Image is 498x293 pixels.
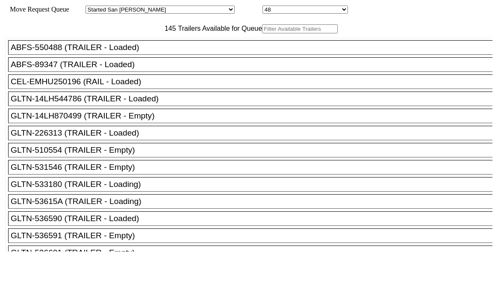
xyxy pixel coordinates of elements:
div: GLTN-14LH544786 (TRAILER - Loaded) [11,94,498,104]
div: GLTN-510554 (TRAILER - Empty) [11,145,498,155]
div: ABFS-89347 (TRAILER - Loaded) [11,60,498,69]
div: GLTN-226313 (TRAILER - Loaded) [11,128,498,138]
div: GLTN-53615A (TRAILER - Loading) [11,197,498,206]
div: ABFS-550488 (TRAILER - Loaded) [11,43,498,52]
span: Trailers Available for Queue [176,25,262,32]
div: GLTN-536590 (TRAILER - Loaded) [11,214,498,223]
span: Move Request Queue [6,6,69,13]
div: GLTN-531546 (TRAILER - Empty) [11,163,498,172]
div: GLTN-536591 (TRAILER - Empty) [11,231,498,240]
div: CEL-EMHU250196 (RAIL - Loaded) [11,77,498,86]
div: GLTN-536601 (TRAILER - Empty) [11,248,498,257]
span: Area [71,6,84,13]
input: Filter Available Trailers [262,24,338,33]
div: GLTN-533180 (TRAILER - Loading) [11,180,498,189]
span: Location [236,6,261,13]
span: 145 [160,25,176,32]
div: GLTN-14LH870499 (TRAILER - Empty) [11,111,498,121]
